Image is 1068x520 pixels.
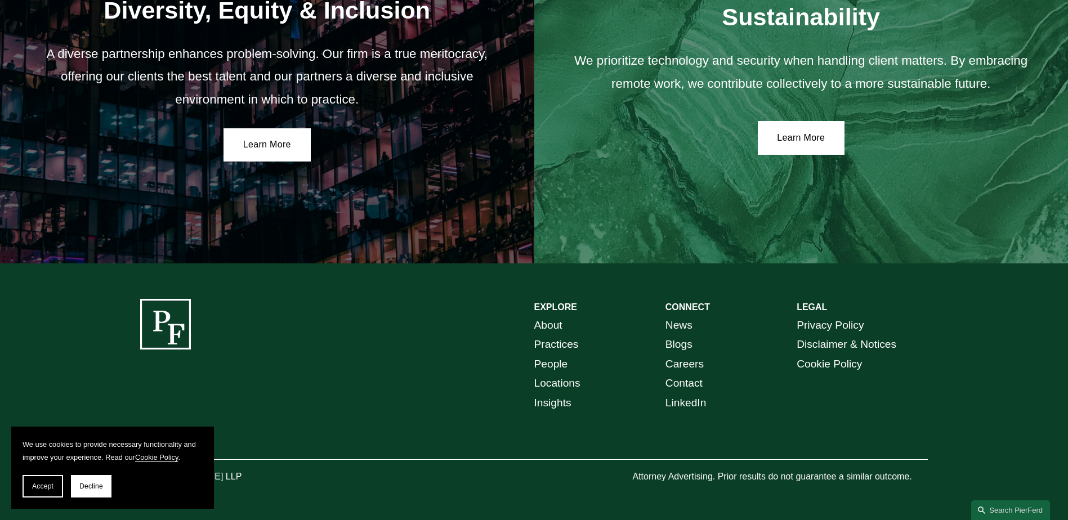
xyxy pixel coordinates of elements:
[534,335,579,355] a: Practices
[79,482,103,490] span: Decline
[135,453,178,461] a: Cookie Policy
[534,393,571,413] a: Insights
[797,316,864,335] a: Privacy Policy
[11,427,214,509] section: Cookie banner
[23,475,63,497] button: Accept
[23,438,203,464] p: We use cookies to provide necessary functionality and improve your experience. Read our .
[632,469,928,485] p: Attorney Advertising. Prior results do not guarantee a similar outcome.
[971,500,1050,520] a: Search this site
[534,316,562,335] a: About
[797,335,896,355] a: Disclaimer & Notices
[665,335,692,355] a: Blogs
[32,482,53,490] span: Accept
[665,374,703,393] a: Contact
[797,355,862,374] a: Cookie Policy
[140,469,305,485] p: © [PERSON_NAME] LLP
[534,302,577,312] strong: EXPLORE
[665,393,707,413] a: LinkedIn
[797,302,827,312] strong: LEGAL
[665,316,692,335] a: News
[665,355,704,374] a: Careers
[665,302,710,312] strong: CONNECT
[566,2,1036,32] h2: Sustainability
[32,43,502,111] p: A diverse partnership enhances problem-solving. Our firm is a true meritocracy, offering our clie...
[71,475,111,497] button: Decline
[534,355,568,374] a: People
[758,121,845,155] a: Learn More
[566,50,1036,95] p: We prioritize technology and security when handling client matters. By embracing remote work, we ...
[534,374,580,393] a: Locations
[224,128,311,162] a: Learn More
